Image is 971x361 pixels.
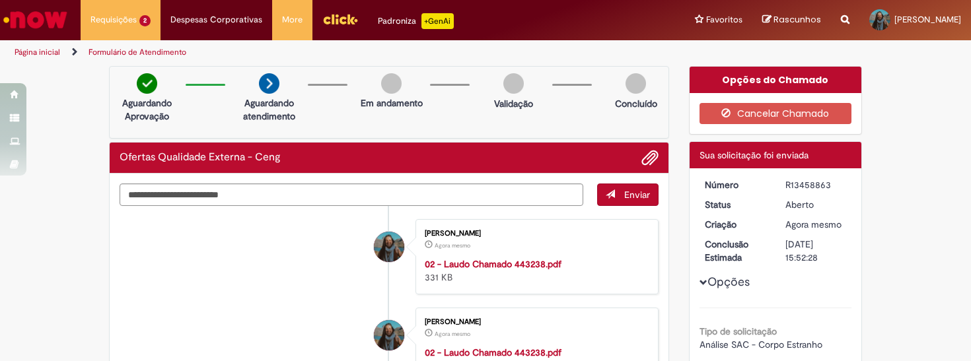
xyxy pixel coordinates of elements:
a: 02 - Laudo Chamado 443238.pdf [425,346,561,358]
span: More [282,13,303,26]
img: ServiceNow [1,7,69,33]
div: [PERSON_NAME] [425,318,645,326]
div: Victoria Nogueira Baena [374,320,404,350]
span: Agora mesmo [435,242,470,249]
p: Aguardando atendimento [237,96,301,123]
p: Em andamento [361,96,423,110]
textarea: Digite sua mensagem aqui... [120,183,583,206]
span: Despesas Corporativas [170,13,262,26]
img: arrow-next.png [259,73,279,94]
time: 28/08/2025 15:52:22 [435,242,470,249]
div: 331 KB [425,257,645,284]
span: Sua solicitação foi enviada [700,149,809,161]
a: Rascunhos [762,14,821,26]
div: 28/08/2025 15:52:25 [785,218,847,231]
span: Rascunhos [773,13,821,26]
img: click_logo_yellow_360x200.png [322,9,358,29]
b: Tipo de solicitação [700,325,777,337]
span: Agora mesmo [785,218,842,230]
span: [PERSON_NAME] [894,14,961,25]
span: Análise SAC - Corpo Estranho [700,339,822,350]
div: Padroniza [378,13,454,29]
h2: Ofertas Qualidade Externa - Ceng Histórico de tíquete [120,152,281,164]
div: [DATE] 15:52:28 [785,238,847,264]
span: Favoritos [706,13,742,26]
ul: Trilhas de página [10,40,637,65]
button: Cancelar Chamado [700,103,852,124]
p: Concluído [615,97,657,110]
img: img-circle-grey.png [626,73,646,94]
span: 2 [139,15,151,26]
span: Agora mesmo [435,330,470,338]
span: Requisições [90,13,137,26]
div: Aberto [785,198,847,211]
div: [PERSON_NAME] [425,230,645,238]
img: img-circle-grey.png [503,73,524,94]
button: Enviar [597,183,659,206]
time: 28/08/2025 15:51:50 [435,330,470,338]
div: R13458863 [785,178,847,191]
img: check-circle-green.png [137,73,157,94]
a: 02 - Laudo Chamado 443238.pdf [425,258,561,270]
button: Adicionar anexos [641,149,659,166]
dt: Status [695,198,776,211]
span: Enviar [624,189,650,201]
p: Aguardando Aprovação [115,96,179,123]
p: +GenAi [421,13,454,29]
div: Victoria Nogueira Baena [374,232,404,262]
dt: Criação [695,218,776,231]
dt: Conclusão Estimada [695,238,776,264]
time: 28/08/2025 15:52:25 [785,218,842,230]
img: img-circle-grey.png [381,73,402,94]
dt: Número [695,178,776,191]
a: Formulário de Atendimento [89,47,186,57]
a: Página inicial [15,47,60,57]
div: Opções do Chamado [690,67,862,93]
p: Validação [494,97,533,110]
